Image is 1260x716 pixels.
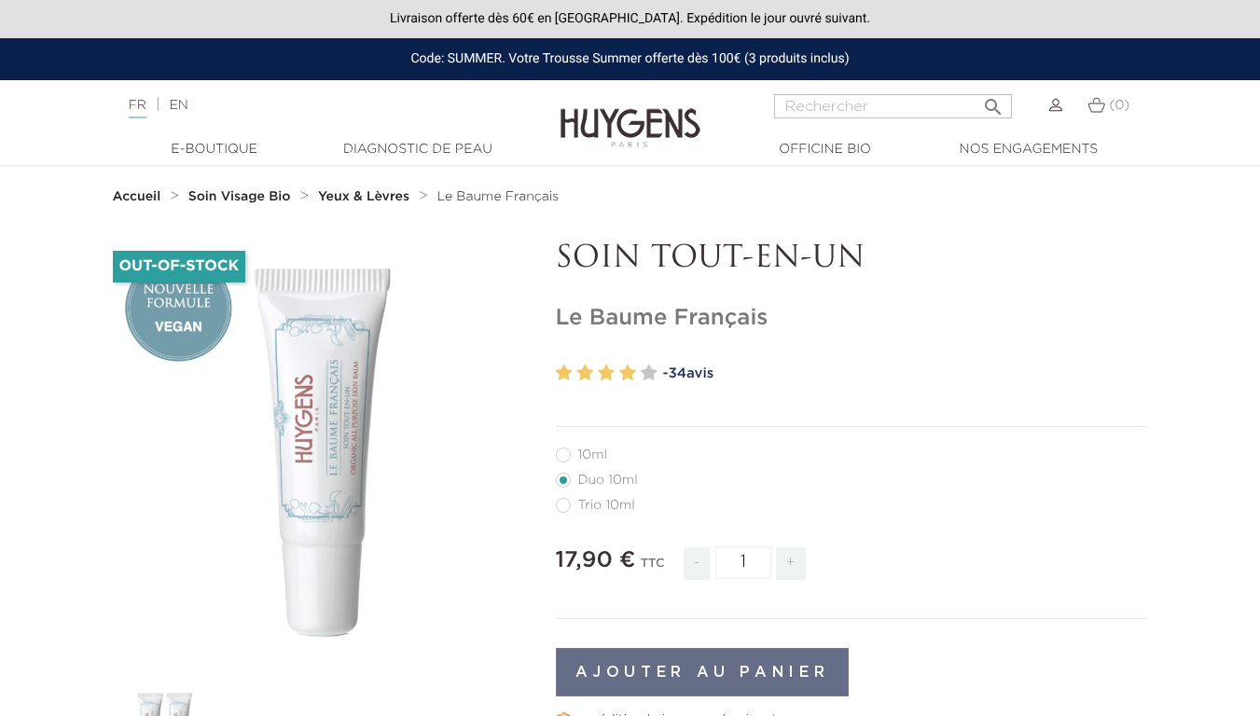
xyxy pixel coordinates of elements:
span: Le Baume Français [436,190,559,203]
a: Le Baume Français [436,189,559,204]
h1: Le Baume Français [556,305,1148,332]
i:  [982,90,1004,113]
span: (0) [1109,99,1129,112]
a: EN [169,99,187,112]
strong: Accueil [113,190,161,203]
label: 5 [641,360,658,387]
label: 10ml [556,447,630,462]
a: Diagnostic de peau [325,140,511,159]
strong: Yeux & Lèvres [318,190,409,203]
button: Ajouter au panier [556,648,850,696]
a: E-Boutique [121,140,308,159]
a: Officine Bio [732,140,919,159]
div: | [119,94,511,117]
input: Quantité [715,546,771,579]
label: 1 [556,360,573,387]
label: 4 [619,360,636,387]
span: 17,90 € [556,549,636,571]
label: 2 [576,360,593,387]
a: -34avis [663,360,1148,388]
label: Trio 10ml [556,498,658,513]
button:  [976,89,1010,114]
span: 34 [668,366,686,380]
li: Out-of-Stock [113,251,246,282]
a: Yeux & Lèvres [318,189,414,204]
span: + [776,547,806,580]
a: Soin Visage Bio [188,189,296,204]
img: Huygens [561,78,700,150]
label: 3 [598,360,615,387]
input: Rechercher [774,94,1012,118]
a: FR [129,99,146,118]
p: SOIN TOUT-EN-UN [556,241,1148,277]
a: Nos engagements [935,140,1122,159]
div: TTC [641,544,665,594]
span: - [684,547,710,580]
a: Accueil [113,189,165,204]
label: Duo 10ml [556,473,660,488]
strong: Soin Visage Bio [188,190,291,203]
